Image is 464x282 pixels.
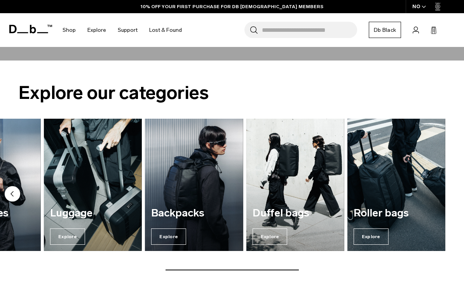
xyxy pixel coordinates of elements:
button: Previous slide [5,186,20,203]
a: Lost & Found [149,16,182,44]
span: Explore [253,228,288,245]
div: 2 / 5 [44,119,142,251]
a: Shop [63,16,76,44]
h3: Roller bags [354,208,439,219]
a: Duffel bags Explore [246,119,344,251]
span: Explore [354,228,389,245]
h2: Explore our categories [19,79,445,107]
a: Db Black [369,22,401,38]
h3: Duffel bags [253,208,338,219]
a: Luggage Explore [44,119,142,251]
a: Backpacks Explore [145,119,243,251]
h3: Backpacks [151,208,237,219]
div: 4 / 5 [246,119,344,251]
a: Roller bags Explore [347,119,445,251]
a: Support [118,16,138,44]
nav: Main Navigation [57,13,188,47]
a: 10% OFF YOUR FIRST PURCHASE FOR DB [DEMOGRAPHIC_DATA] MEMBERS [141,3,323,10]
a: Explore [87,16,106,44]
span: Explore [50,228,85,245]
div: 3 / 5 [145,119,243,251]
span: Explore [151,228,186,245]
h3: Luggage [50,208,136,219]
div: 5 / 5 [347,119,445,251]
